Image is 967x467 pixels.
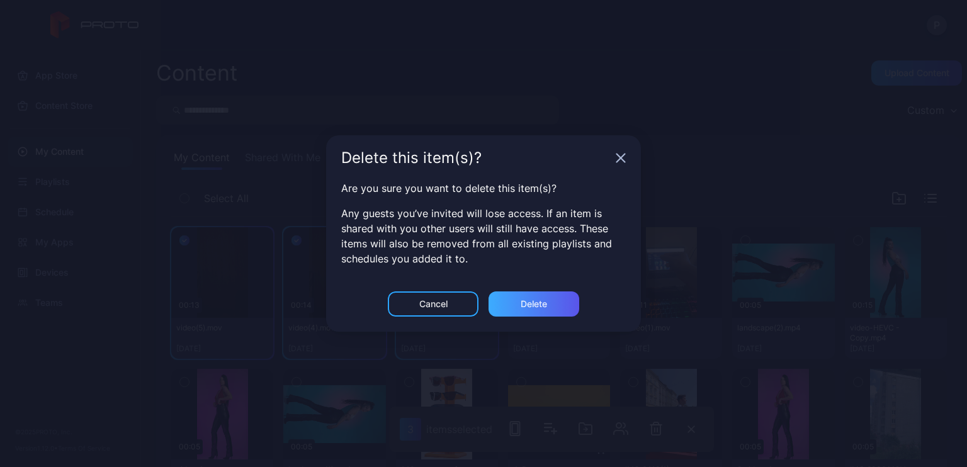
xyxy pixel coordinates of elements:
div: Delete [521,299,547,309]
div: Cancel [419,299,448,309]
p: Are you sure you want to delete this item(s)? [341,181,626,196]
div: Delete this item(s)? [341,150,611,166]
p: Any guests you’ve invited will lose access. If an item is shared with you other users will still ... [341,206,626,266]
button: Cancel [388,291,478,317]
button: Delete [489,291,579,317]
